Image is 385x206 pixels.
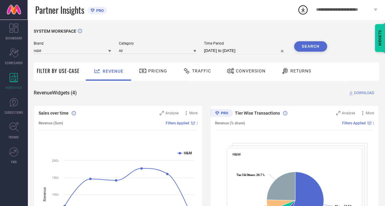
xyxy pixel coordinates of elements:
text: 10Cr [52,193,59,196]
span: Sales over time [39,111,69,116]
svg: Zoom [160,111,164,115]
span: Analyse [342,111,355,115]
text: 20Cr [52,159,59,162]
input: Select time period [204,47,286,54]
span: Revenue [103,69,123,74]
span: Tier Wise Transactions [235,111,280,116]
span: SUGGESTIONS [5,110,23,115]
span: Revenue Widgets ( 4 ) [34,90,77,96]
span: FWD [11,160,17,164]
span: | [197,121,198,125]
span: Pricing [148,68,167,73]
span: Conversion [236,68,266,73]
span: DASHBOARD [6,36,22,40]
span: Revenue (% share) [215,121,245,125]
span: | [373,121,374,125]
span: Analyse [165,111,179,115]
span: TRENDS [9,135,19,139]
span: Partner Insights [35,4,84,16]
div: Open download list [297,4,308,15]
tspan: Tier 3 & Others [236,173,255,177]
span: More [189,111,198,115]
span: More [366,111,374,115]
span: PRO [95,8,104,13]
span: WORKSPACE [6,85,22,90]
button: Search [294,41,327,52]
span: Returns [290,68,311,73]
span: DOWNLOAD [354,90,374,96]
span: Revenue (Sum) [39,121,63,125]
div: Premium [210,109,233,118]
span: SCORECARDS [5,61,23,65]
span: Brand [34,41,111,46]
span: Category [119,41,196,46]
span: H&M [232,152,240,156]
text: : 24.7 % [236,173,265,177]
span: SYSTEM WORKSPACE [34,29,76,34]
svg: Zoom [336,111,340,115]
text: 15Cr [52,176,59,179]
span: Time Period [204,41,286,46]
span: Filter By Use-Case [37,67,80,75]
span: Filters Applied [166,121,189,125]
text: H&M [184,151,192,155]
span: Traffic [192,68,211,73]
span: Filters Applied [342,121,366,125]
tspan: Revenue [43,187,47,201]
